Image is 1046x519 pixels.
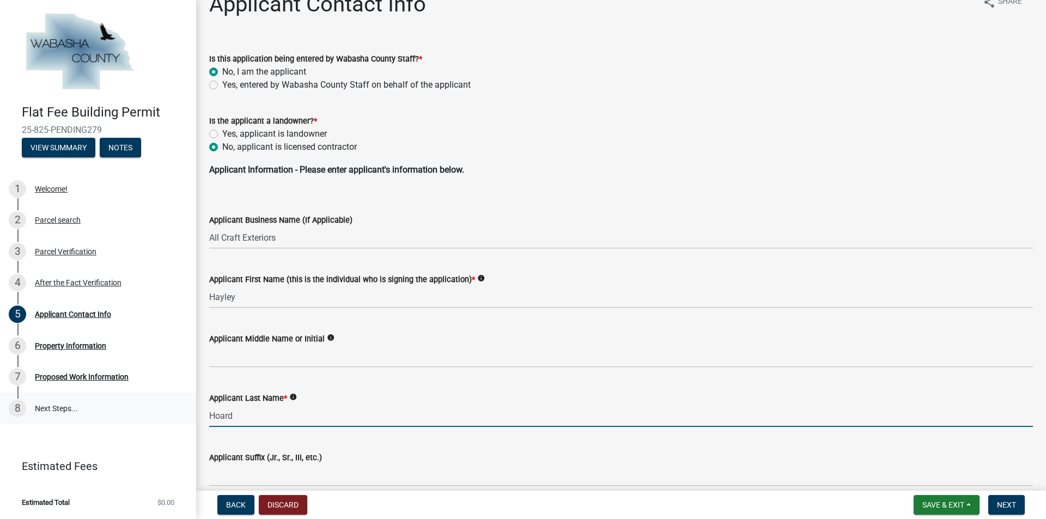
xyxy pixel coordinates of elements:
[209,395,287,402] label: Applicant Last Name
[226,500,246,509] span: Back
[9,306,26,323] div: 5
[217,495,254,515] button: Back
[22,105,187,120] h4: Flat Fee Building Permit
[9,211,26,229] div: 2
[9,243,26,260] div: 3
[988,495,1025,515] button: Next
[997,500,1016,509] span: Next
[222,141,357,154] label: No, applicant is licensed contractor
[9,368,26,386] div: 7
[9,337,26,355] div: 6
[209,454,322,462] label: Applicant Suffix (Jr., Sr., III, etc.)
[922,500,964,509] span: Save & Exit
[22,144,95,152] wm-modal-confirm: Summary
[35,185,68,193] div: Welcome!
[22,499,70,506] span: Estimated Total
[35,310,111,318] div: Applicant Contact Info
[22,138,95,157] button: View Summary
[222,78,471,91] label: Yes, entered by Wabasha County Staff on behalf of the applicant
[209,335,325,343] label: Applicant Middle Name or Initial
[222,65,306,78] label: No, I am the applicant
[35,279,121,286] div: After the Fact Verification
[477,274,485,282] i: info
[209,217,352,224] label: Applicant Business Name (If Applicable)
[209,56,422,63] label: Is this application being entered by Wabasha County Staff?
[35,342,106,350] div: Property Information
[327,334,335,341] i: info
[222,127,327,141] label: Yes, applicant is landowner
[259,495,307,515] button: Discard
[914,495,980,515] button: Save & Exit
[289,393,297,401] i: info
[22,11,137,93] img: Wabasha County, Minnesota
[35,216,81,224] div: Parcel search
[209,118,317,125] label: Is the applicant a landowner?
[100,138,141,157] button: Notes
[9,400,26,417] div: 8
[35,248,96,255] div: Parcel Verification
[9,274,26,291] div: 4
[209,164,464,175] strong: Applicant Information - Please enter applicant's information below.
[157,499,174,506] span: $0.00
[22,125,174,135] span: 25-825-PENDING279
[35,373,129,381] div: Proposed Work Information
[9,180,26,198] div: 1
[209,276,475,284] label: Applicant First Name (this is the individual who is signing the application)
[100,144,141,152] wm-modal-confirm: Notes
[9,455,179,477] a: Estimated Fees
